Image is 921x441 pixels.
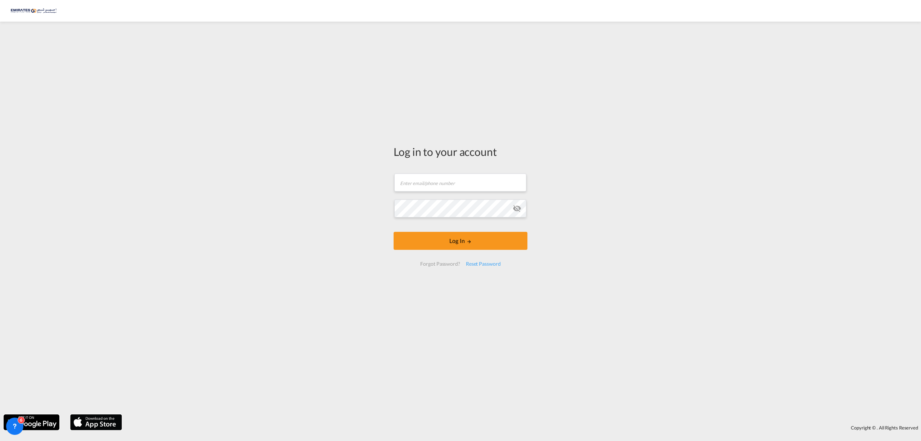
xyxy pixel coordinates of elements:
img: c67187802a5a11ec94275b5db69a26e6.png [11,3,59,19]
div: Copyright © . All Rights Reserved [126,422,921,434]
div: Log in to your account [394,144,527,159]
div: Forgot Password? [417,257,463,270]
img: apple.png [69,414,123,431]
button: LOGIN [394,232,527,250]
md-icon: icon-eye-off [513,204,521,213]
img: google.png [3,414,60,431]
div: Reset Password [463,257,504,270]
input: Enter email/phone number [394,174,526,192]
